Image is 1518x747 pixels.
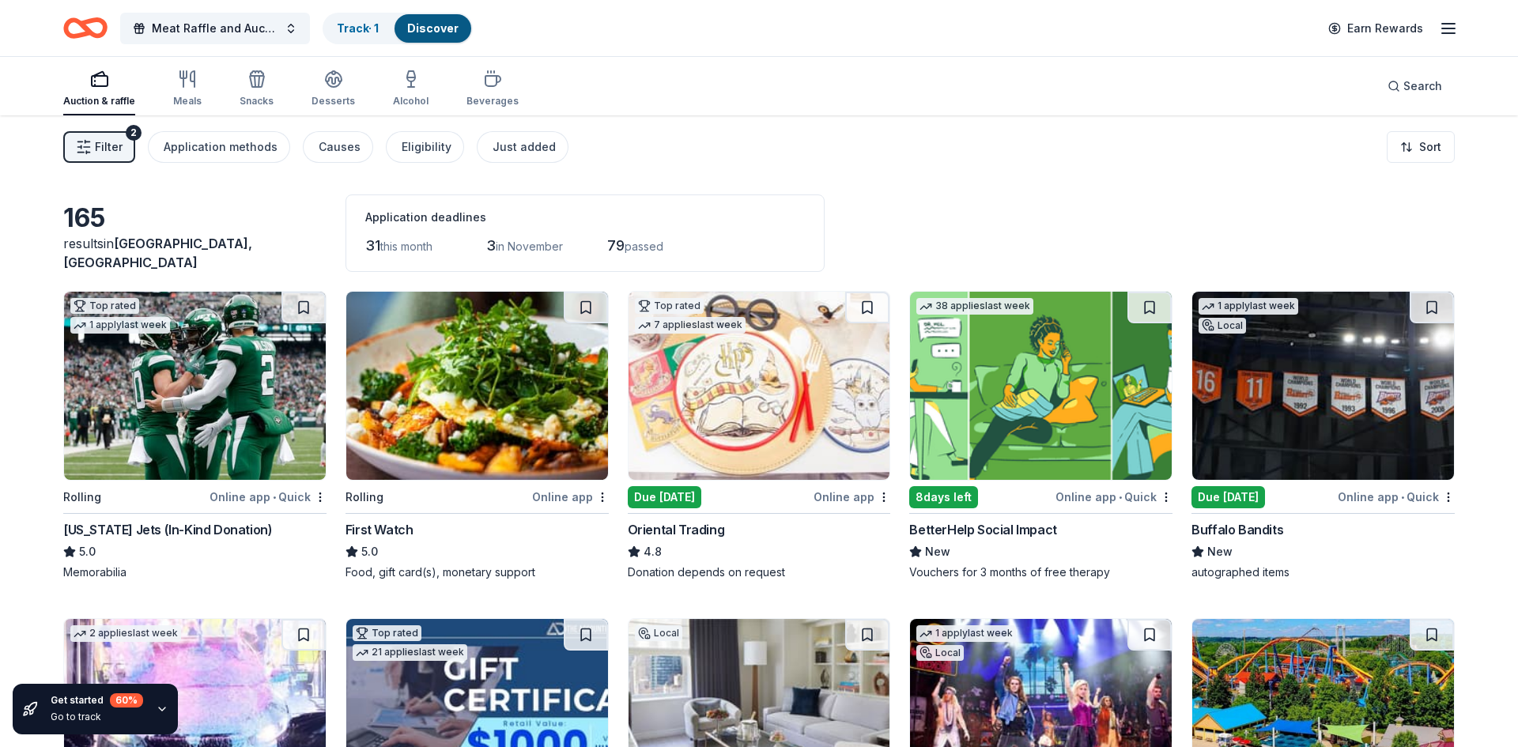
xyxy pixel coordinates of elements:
button: Beverages [466,63,519,115]
span: New [1207,542,1233,561]
img: Image for First Watch [346,292,608,480]
div: Online app Quick [1338,487,1455,507]
span: passed [625,240,663,253]
div: Due [DATE] [1191,486,1265,508]
div: Application deadlines [365,208,805,227]
a: Image for Buffalo Bandits1 applylast weekLocalDue [DATE]Online app•QuickBuffalo BanditsNewautogra... [1191,291,1455,580]
button: Just added [477,131,568,163]
div: Online app [532,487,609,507]
div: Online app [814,487,890,507]
span: in November [496,240,563,253]
div: Just added [493,138,556,157]
span: 3 [486,237,496,254]
span: Filter [95,138,123,157]
div: Local [1199,318,1246,334]
div: Top rated [70,298,139,314]
span: Search [1403,77,1442,96]
span: this month [380,240,432,253]
div: First Watch [346,520,413,539]
img: Image for Oriental Trading [629,292,890,480]
span: in [63,236,252,270]
span: 4.8 [644,542,662,561]
span: 5.0 [361,542,378,561]
div: Beverages [466,95,519,108]
div: Local [916,645,964,661]
img: Image for Buffalo Bandits [1192,292,1454,480]
span: • [273,491,276,504]
div: Eligibility [402,138,451,157]
div: 8 days left [909,486,978,508]
div: Donation depends on request [628,564,891,580]
div: Top rated [635,298,704,314]
div: 1 apply last week [916,625,1016,642]
div: 2 applies last week [70,625,181,642]
a: Image for New York Jets (In-Kind Donation)Top rated1 applylast weekRollingOnline app•Quick[US_STA... [63,291,327,580]
button: Desserts [312,63,355,115]
button: Track· 1Discover [323,13,473,44]
div: Meals [173,95,202,108]
div: BetterHelp Social Impact [909,520,1056,539]
button: Meals [173,63,202,115]
button: Auction & raffle [63,63,135,115]
div: 1 apply last week [70,317,170,334]
span: 31 [365,237,380,254]
a: Discover [407,21,459,35]
img: Image for New York Jets (In-Kind Donation) [64,292,326,480]
div: Rolling [63,488,101,507]
div: Local [635,625,682,641]
div: Rolling [346,488,383,507]
div: Alcohol [393,95,429,108]
div: Top rated [353,625,421,641]
div: autographed items [1191,564,1455,580]
a: Earn Rewards [1319,14,1433,43]
div: Memorabilia [63,564,327,580]
button: Sort [1387,131,1455,163]
div: 2 [126,125,142,141]
button: Alcohol [393,63,429,115]
a: Image for First WatchRollingOnline appFirst Watch5.0Food, gift card(s), monetary support [346,291,609,580]
img: Image for BetterHelp Social Impact [910,292,1172,480]
div: Vouchers for 3 months of free therapy [909,564,1172,580]
div: Get started [51,693,143,707]
button: Search [1375,70,1455,102]
div: Application methods [164,138,278,157]
a: Home [63,9,108,47]
div: 165 [63,202,327,234]
div: Buffalo Bandits [1191,520,1283,539]
span: 5.0 [79,542,96,561]
div: Desserts [312,95,355,108]
a: Image for BetterHelp Social Impact38 applieslast week8days leftOnline app•QuickBetterHelp Social ... [909,291,1172,580]
span: Sort [1419,138,1441,157]
span: • [1119,491,1122,504]
button: Application methods [148,131,290,163]
span: New [925,542,950,561]
div: [US_STATE] Jets (In-Kind Donation) [63,520,272,539]
a: Track· 1 [337,21,379,35]
button: Meat Raffle and Auction [120,13,310,44]
div: Food, gift card(s), monetary support [346,564,609,580]
div: Oriental Trading [628,520,725,539]
div: Online app Quick [210,487,327,507]
span: 79 [607,237,625,254]
div: Due [DATE] [628,486,701,508]
div: Go to track [51,711,143,723]
div: 7 applies last week [635,317,746,334]
button: Filter2 [63,131,135,163]
span: • [1401,491,1404,504]
div: results [63,234,327,272]
a: Image for Oriental TradingTop rated7 applieslast weekDue [DATE]Online appOriental Trading4.8Donat... [628,291,891,580]
div: 1 apply last week [1199,298,1298,315]
button: Snacks [240,63,274,115]
div: Causes [319,138,361,157]
div: 38 applies last week [916,298,1033,315]
div: 60 % [110,693,143,707]
span: Meat Raffle and Auction [152,19,278,38]
div: Online app Quick [1055,487,1172,507]
button: Eligibility [386,131,464,163]
div: Snacks [240,95,274,108]
button: Causes [303,131,373,163]
div: 21 applies last week [353,644,467,661]
span: [GEOGRAPHIC_DATA], [GEOGRAPHIC_DATA] [63,236,252,270]
div: Auction & raffle [63,95,135,108]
